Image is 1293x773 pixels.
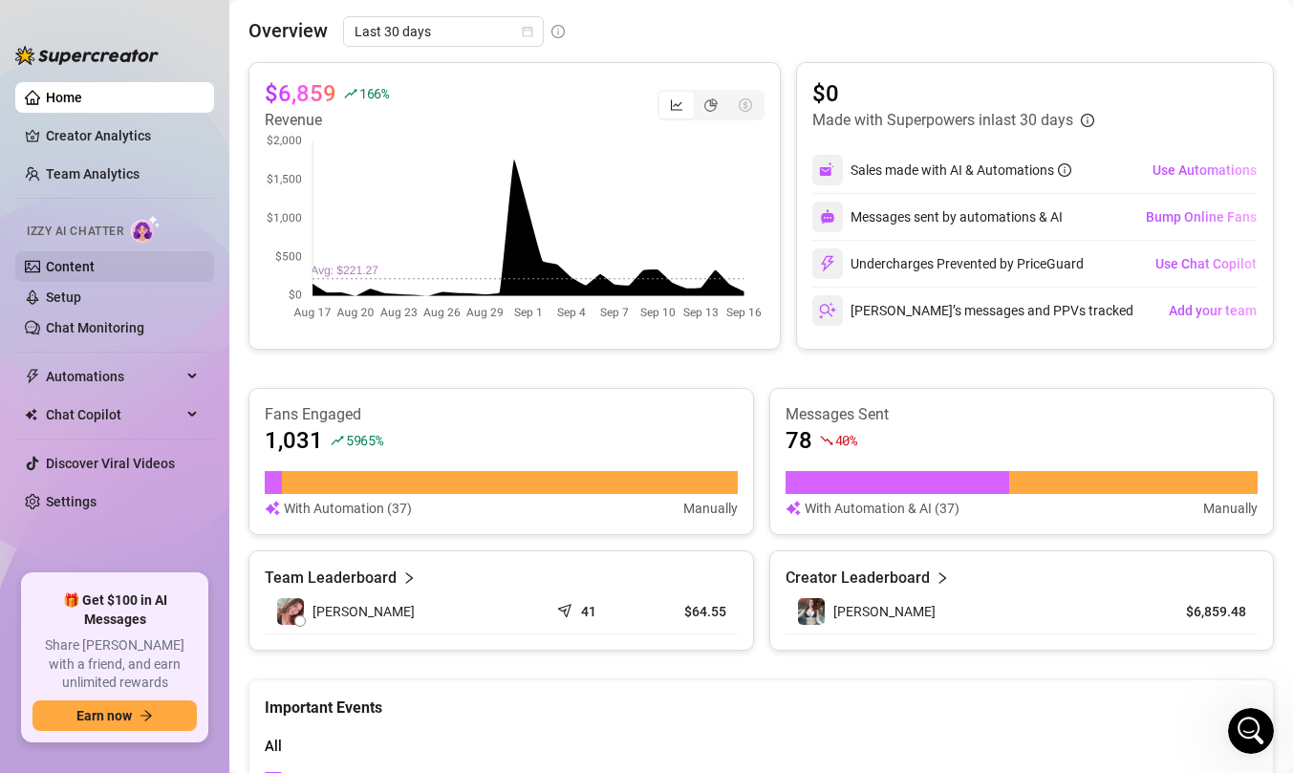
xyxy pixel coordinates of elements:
[819,161,836,179] img: svg%3e
[657,90,765,120] div: segmented control
[19,590,81,610] span: 2 articles
[19,226,340,247] p: Izzy - AI Chatter
[581,602,596,621] article: 41
[786,498,801,519] img: svg%3e
[76,708,132,723] span: Earn now
[140,709,153,722] span: arrow-right
[19,152,340,172] p: Onboarding to Supercreator
[265,425,323,456] article: 1,031
[27,223,123,241] span: Izzy AI Chatter
[812,78,1094,109] article: $0
[111,644,177,657] span: Messages
[1145,202,1258,232] button: Bump Online Fans
[851,160,1071,181] div: Sales made with AI & Automations
[316,644,353,657] span: News
[28,644,67,657] span: Home
[1152,155,1258,185] button: Use Automations
[248,16,328,45] article: Overview
[402,567,416,590] span: right
[936,567,949,590] span: right
[805,498,959,519] article: With Automation & AI (37)
[19,467,340,487] p: Answers to your common questions
[819,302,836,319] img: svg%3e
[222,644,256,657] span: Help
[46,166,140,182] a: Team Analytics
[19,393,89,413] span: 13 articles
[1159,602,1246,621] article: $6,859.48
[786,404,1259,425] article: Messages Sent
[346,431,383,449] span: 5965 %
[19,491,89,511] span: 13 articles
[46,120,199,151] a: Creator Analytics
[191,596,287,673] button: Help
[551,25,565,38] span: info-circle
[46,456,175,471] a: Discover Viral Videos
[820,209,835,225] img: svg%3e
[46,399,182,430] span: Chat Copilot
[46,320,144,335] a: Chat Monitoring
[19,566,340,586] p: Pricing and billing
[265,567,397,590] article: Team Leaderboard
[46,494,97,509] a: Settings
[1058,163,1071,177] span: info-circle
[1153,162,1257,178] span: Use Automations
[287,596,382,673] button: News
[265,404,738,425] article: Fans Engaged
[265,78,336,109] article: $6,859
[786,567,930,590] article: Creator Leaderboard
[786,425,812,456] article: 78
[19,128,340,148] p: Getting Started
[355,17,532,46] span: Last 30 days
[1155,256,1257,271] span: Use Chat Copilot
[812,109,1073,132] article: Made with Superpowers in last 30 days
[19,274,81,294] span: 3 articles
[331,434,344,447] span: rise
[835,431,857,449] span: 40 %
[1203,498,1258,519] article: Manually
[167,9,219,41] h1: Help
[655,602,726,621] article: $64.55
[46,90,82,105] a: Home
[812,295,1133,326] div: [PERSON_NAME]’s messages and PPVs tracked
[1081,114,1094,127] span: info-circle
[683,498,738,519] article: Manually
[833,604,936,619] span: [PERSON_NAME]
[25,369,40,384] span: thunderbolt
[812,248,1084,279] div: Undercharges Prevented by PriceGuard
[15,46,159,65] img: logo-BBDzfeDw.svg
[284,498,412,519] article: With Automation (37)
[312,601,415,622] span: [PERSON_NAME]
[557,599,576,618] span: send
[820,434,833,447] span: fall
[359,84,389,102] span: 166 %
[265,109,389,132] article: Revenue
[335,8,370,42] div: Close
[1168,295,1258,326] button: Add your team
[1169,303,1257,318] span: Add your team
[12,50,370,87] div: Search for helpSearch for help
[19,443,340,463] p: Frequently Asked Questions
[131,215,161,243] img: AI Chatter
[46,290,81,305] a: Setup
[265,680,1258,719] div: Important Events
[819,255,836,272] img: svg%3e
[25,408,37,421] img: Chat Copilot
[32,636,197,693] span: Share [PERSON_NAME] with a friend, and earn unlimited rewards
[1154,248,1258,279] button: Use Chat Copilot
[265,498,280,519] img: svg%3e
[32,591,197,629] span: 🎁 Get $100 in AI Messages
[1146,209,1257,225] span: Bump Online Fans
[19,349,340,389] p: Learn about the Supercreator platform and its features
[265,738,282,755] span: All
[19,325,340,345] p: CRM, Chatting and Management Tools
[277,598,304,625] img: Amy August
[46,259,95,274] a: Content
[670,98,683,112] span: line-chart
[704,98,718,112] span: pie-chart
[812,202,1063,232] div: Messages sent by automations & AI
[19,542,340,562] p: Billing
[46,361,182,392] span: Automations
[96,596,191,673] button: Messages
[19,250,340,270] p: Learn about our AI Chatter - Izzy
[1228,708,1274,754] iframe: Intercom live chat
